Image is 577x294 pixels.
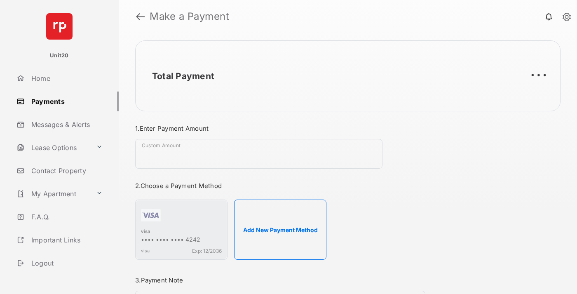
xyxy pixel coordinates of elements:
[13,253,119,273] a: Logout
[141,228,222,236] div: visa
[13,68,119,88] a: Home
[141,248,150,254] span: visa
[13,138,93,158] a: Lease Options
[13,115,119,134] a: Messages & Alerts
[13,161,119,181] a: Contact Property
[13,184,93,204] a: My Apartment
[234,200,326,260] button: Add New Payment Method
[192,248,222,254] span: Exp: 12/2036
[150,12,229,21] strong: Make a Payment
[135,125,425,132] h3: 1. Enter Payment Amount
[13,207,119,227] a: F.A.Q.
[46,13,73,40] img: svg+xml;base64,PHN2ZyB4bWxucz0iaHR0cDovL3d3dy53My5vcmcvMjAwMC9zdmciIHdpZHRoPSI2NCIgaGVpZ2h0PSI2NC...
[141,236,222,245] div: •••• •••• •••• 4242
[135,182,425,190] h3: 2. Choose a Payment Method
[135,276,425,284] h3: 3. Payment Note
[152,71,214,81] h2: Total Payment
[13,92,119,111] a: Payments
[135,200,228,260] div: visa•••• •••• •••• 4242visaExp: 12/2036
[50,52,69,60] p: Unit20
[13,230,106,250] a: Important Links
